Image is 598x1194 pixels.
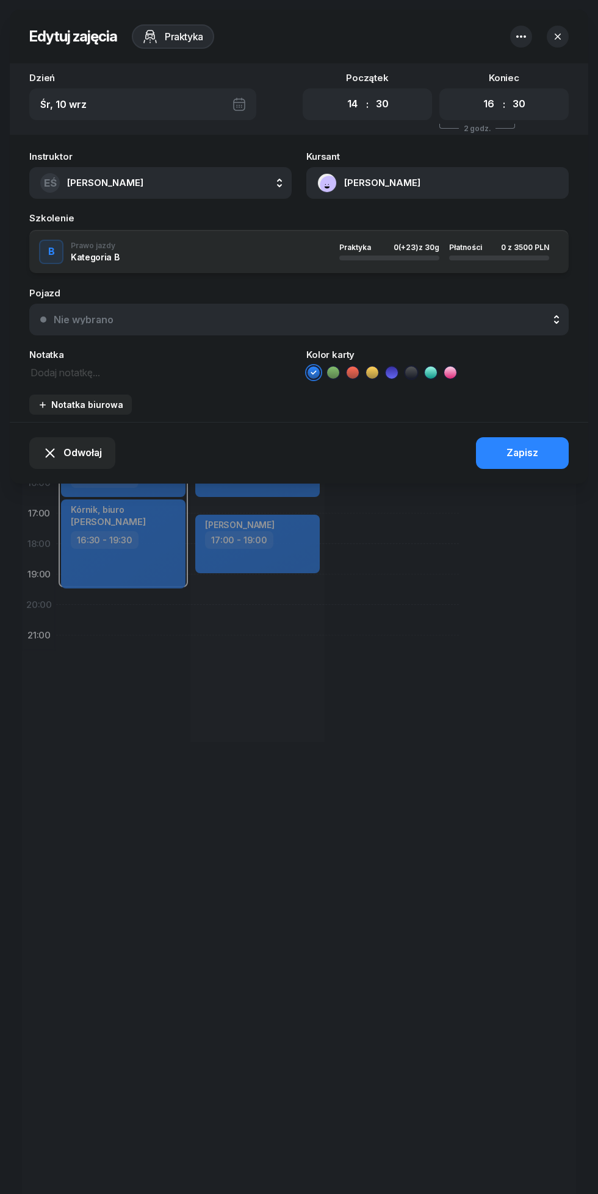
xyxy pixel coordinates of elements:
button: Notatka biurowa [29,395,132,415]
button: Zapisz [476,437,569,469]
div: Notatka biurowa [38,399,123,410]
span: [PERSON_NAME] [67,177,143,188]
button: [PERSON_NAME] [306,167,569,199]
button: EŚ[PERSON_NAME] [29,167,292,199]
button: Odwołaj [29,437,115,469]
span: EŚ [44,178,57,188]
div: Nie wybrano [54,315,113,324]
span: Odwołaj [63,445,102,461]
button: Nie wybrano [29,304,569,335]
h2: Edytuj zajęcia [29,27,117,46]
div: Zapisz [506,445,538,461]
div: : [503,97,505,112]
div: : [366,97,369,112]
